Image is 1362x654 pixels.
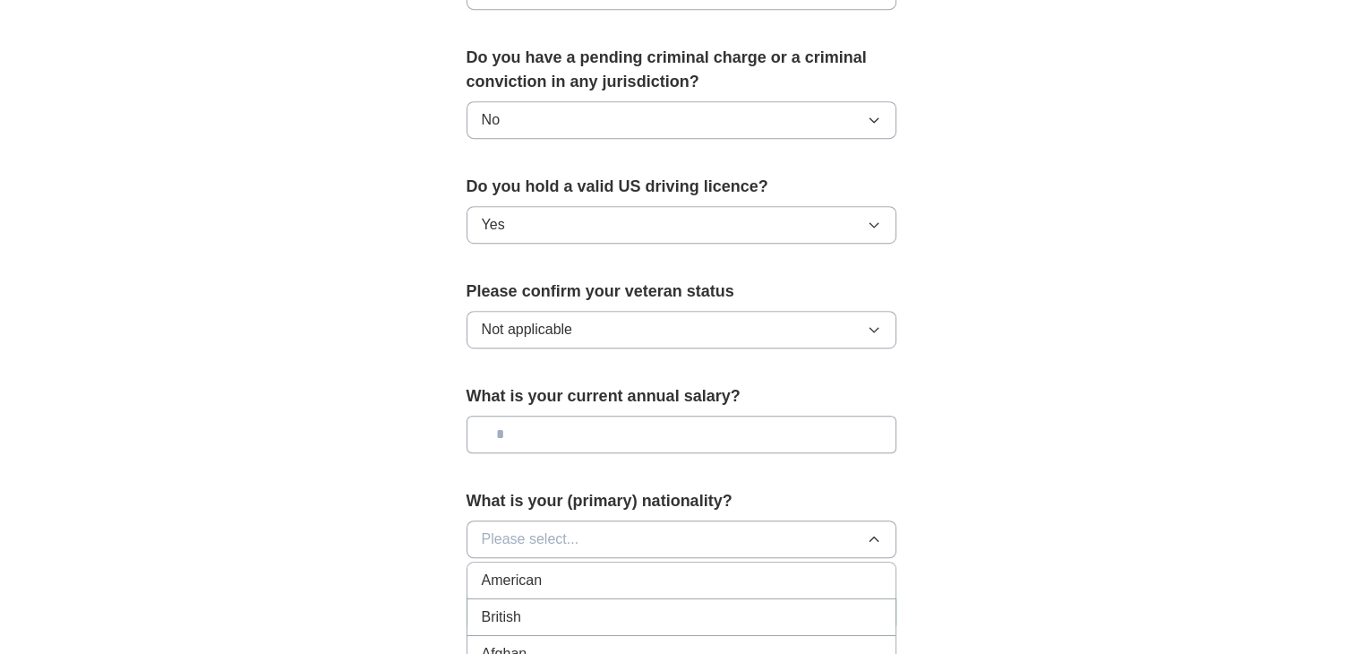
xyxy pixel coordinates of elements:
label: What is your (primary) nationality? [467,489,896,513]
span: British [482,607,521,628]
label: Please confirm your veteran status [467,280,896,304]
span: Yes [482,214,505,236]
button: Not applicable [467,311,896,349]
button: Yes [467,206,896,244]
span: American [482,570,543,591]
button: Please select... [467,521,896,558]
button: No [467,101,896,139]
label: Do you hold a valid US driving licence? [467,175,896,199]
span: Not applicable [482,319,572,340]
span: Please select... [482,529,579,550]
label: What is your current annual salary? [467,384,896,409]
span: No [482,109,500,131]
label: Do you have a pending criminal charge or a criminal conviction in any jurisdiction? [467,46,896,94]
